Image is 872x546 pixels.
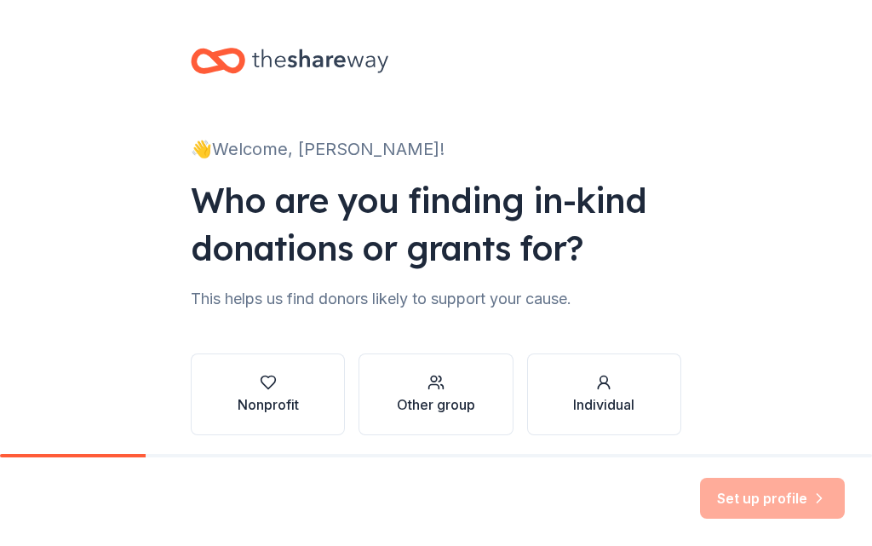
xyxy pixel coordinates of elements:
button: Individual [527,353,681,435]
div: Other group [397,394,475,415]
div: This helps us find donors likely to support your cause. [191,285,681,313]
button: Other group [359,353,513,435]
div: Nonprofit [238,394,299,415]
div: Who are you finding in-kind donations or grants for? [191,176,681,272]
div: 👋 Welcome, [PERSON_NAME]! [191,135,681,163]
button: Nonprofit [191,353,345,435]
div: Individual [573,394,634,415]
